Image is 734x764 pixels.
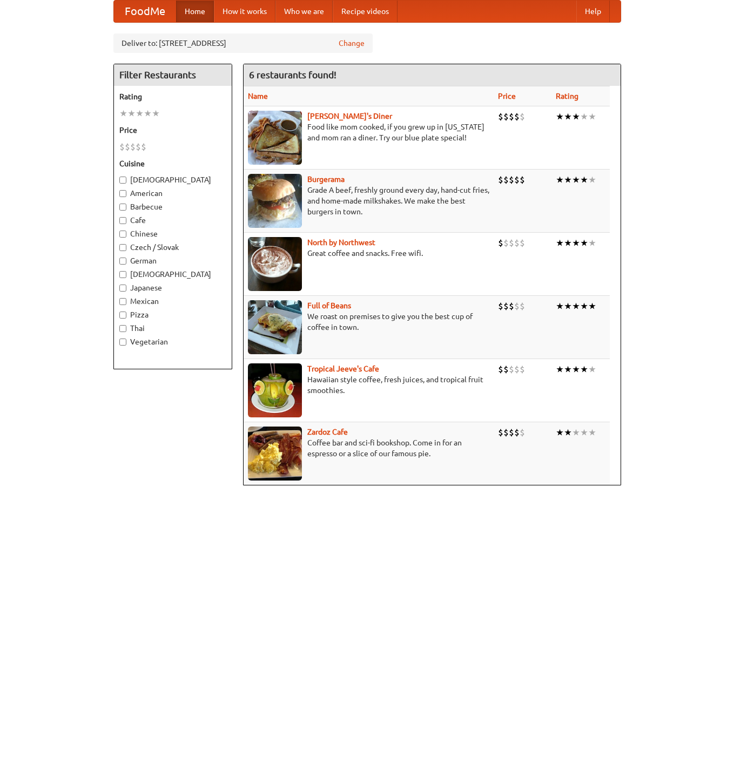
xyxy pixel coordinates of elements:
[514,363,520,375] li: $
[564,174,572,186] li: ★
[119,339,126,346] input: Vegetarian
[509,363,514,375] li: $
[498,300,503,312] li: $
[248,300,302,354] img: beans.jpg
[580,174,588,186] li: ★
[576,1,610,22] a: Help
[114,64,232,86] h4: Filter Restaurants
[119,231,126,238] input: Chinese
[113,33,373,53] div: Deliver to: [STREET_ADDRESS]
[119,285,126,292] input: Japanese
[119,215,226,226] label: Cafe
[333,1,398,22] a: Recipe videos
[248,121,489,143] p: Food like mom cooked, if you grew up in [US_STATE] and mom ran a diner. Try our blue plate special!
[127,107,136,119] li: ★
[248,437,489,459] p: Coffee bar and sci-fi bookshop. Come in for an espresso or a slice of our famous pie.
[564,300,572,312] li: ★
[248,363,302,417] img: jeeves.jpg
[509,300,514,312] li: $
[572,174,580,186] li: ★
[520,427,525,438] li: $
[214,1,275,22] a: How it works
[119,174,226,185] label: [DEMOGRAPHIC_DATA]
[588,174,596,186] li: ★
[572,237,580,249] li: ★
[564,363,572,375] li: ★
[119,282,226,293] label: Japanese
[248,237,302,291] img: north.jpg
[119,177,126,184] input: [DEMOGRAPHIC_DATA]
[503,300,509,312] li: $
[588,363,596,375] li: ★
[119,244,126,251] input: Czech / Slovak
[503,237,509,249] li: $
[509,237,514,249] li: $
[248,174,302,228] img: burgerama.jpg
[119,325,126,332] input: Thai
[556,92,578,100] a: Rating
[556,237,564,249] li: ★
[588,111,596,123] li: ★
[144,107,152,119] li: ★
[119,323,226,334] label: Thai
[136,107,144,119] li: ★
[498,363,503,375] li: $
[136,141,141,153] li: $
[119,201,226,212] label: Barbecue
[572,363,580,375] li: ★
[520,300,525,312] li: $
[339,38,365,49] a: Change
[514,111,520,123] li: $
[119,217,126,224] input: Cafe
[119,269,226,280] label: [DEMOGRAPHIC_DATA]
[588,300,596,312] li: ★
[520,111,525,123] li: $
[509,111,514,123] li: $
[119,296,226,307] label: Mexican
[119,141,125,153] li: $
[514,300,520,312] li: $
[503,111,509,123] li: $
[119,107,127,119] li: ★
[498,92,516,100] a: Price
[248,111,302,165] img: sallys.jpg
[520,237,525,249] li: $
[564,427,572,438] li: ★
[248,248,489,259] p: Great coffee and snacks. Free wifi.
[119,258,126,265] input: German
[119,271,126,278] input: [DEMOGRAPHIC_DATA]
[520,174,525,186] li: $
[130,141,136,153] li: $
[125,141,130,153] li: $
[509,427,514,438] li: $
[514,174,520,186] li: $
[248,311,489,333] p: We roast on premises to give you the best cup of coffee in town.
[498,427,503,438] li: $
[564,111,572,123] li: ★
[119,190,126,197] input: American
[564,237,572,249] li: ★
[119,312,126,319] input: Pizza
[580,111,588,123] li: ★
[114,1,176,22] a: FoodMe
[248,185,489,217] p: Grade A beef, freshly ground every day, hand-cut fries, and home-made milkshakes. We make the bes...
[556,300,564,312] li: ★
[119,242,226,253] label: Czech / Slovak
[509,174,514,186] li: $
[119,125,226,136] h5: Price
[307,112,392,120] a: [PERSON_NAME]'s Diner
[152,107,160,119] li: ★
[119,336,226,347] label: Vegetarian
[307,428,348,436] a: Zardoz Cafe
[307,301,351,310] a: Full of Beans
[119,228,226,239] label: Chinese
[176,1,214,22] a: Home
[119,309,226,320] label: Pizza
[503,363,509,375] li: $
[580,427,588,438] li: ★
[307,175,345,184] a: Burgerama
[307,238,375,247] a: North by Northwest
